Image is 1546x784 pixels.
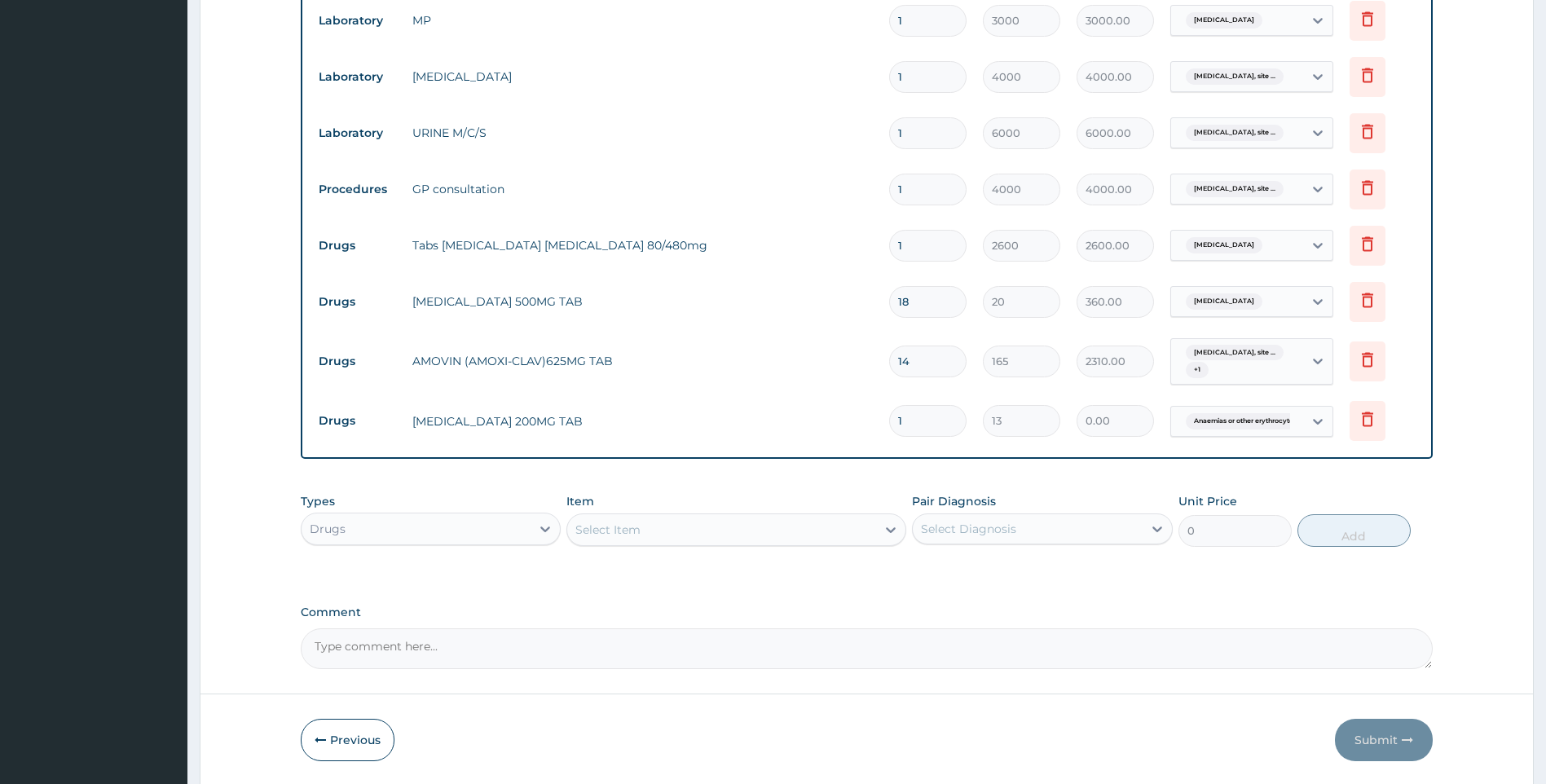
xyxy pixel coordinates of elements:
[921,521,1016,537] div: Select Diagnosis
[311,231,404,261] td: Drugs
[404,117,882,149] td: URINE M/C/S
[404,173,882,205] td: GP consultation
[311,406,404,436] td: Drugs
[311,174,404,205] td: Procedures
[311,62,404,92] td: Laboratory
[1186,362,1209,378] span: + 1
[404,4,882,37] td: MP
[912,493,996,509] label: Pair Diagnosis
[1186,345,1284,361] span: [MEDICAL_DATA], site ...
[311,6,404,36] td: Laboratory
[1186,68,1284,85] span: [MEDICAL_DATA], site ...
[311,118,404,148] td: Laboratory
[1186,413,1308,429] span: Anaemias or other erythrocyte ...
[301,719,394,761] button: Previous
[575,522,641,538] div: Select Item
[1186,237,1262,253] span: [MEDICAL_DATA]
[1186,293,1262,310] span: [MEDICAL_DATA]
[1178,493,1237,509] label: Unit Price
[1186,12,1262,29] span: [MEDICAL_DATA]
[1186,181,1284,197] span: [MEDICAL_DATA], site ...
[301,495,335,509] label: Types
[311,346,404,377] td: Drugs
[404,285,882,318] td: [MEDICAL_DATA] 500MG TAB
[404,405,882,438] td: [MEDICAL_DATA] 200MG TAB
[404,345,882,377] td: AMOVIN (AMOXI-CLAV)625MG TAB
[311,287,404,317] td: Drugs
[301,606,1434,619] label: Comment
[404,60,882,93] td: [MEDICAL_DATA]
[566,493,594,509] label: Item
[1335,719,1433,761] button: Submit
[404,229,882,262] td: Tabs [MEDICAL_DATA] [MEDICAL_DATA] 80/480mg
[310,521,346,537] div: Drugs
[1186,125,1284,141] span: [MEDICAL_DATA], site ...
[1297,514,1411,547] button: Add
